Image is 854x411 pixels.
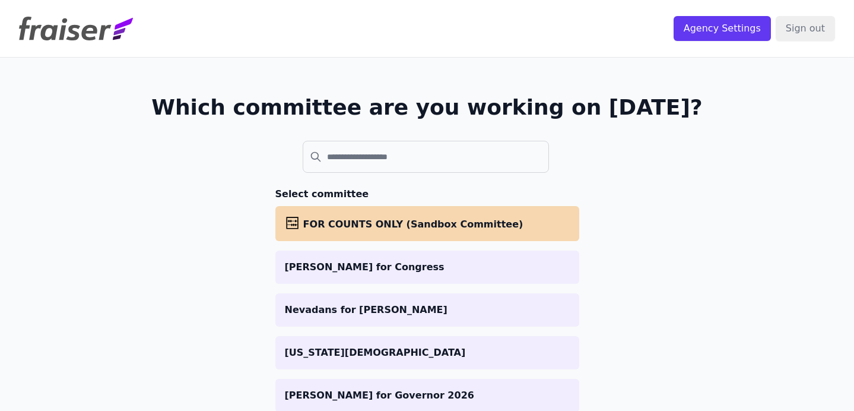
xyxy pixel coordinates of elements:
a: Nevadans for [PERSON_NAME] [275,293,579,327]
a: FOR COUNTS ONLY (Sandbox Committee) [275,206,579,241]
a: [PERSON_NAME] for Congress [275,251,579,284]
img: Fraiser Logo [19,17,133,40]
input: Agency Settings [674,16,771,41]
a: [US_STATE][DEMOGRAPHIC_DATA] [275,336,579,369]
p: [US_STATE][DEMOGRAPHIC_DATA] [285,346,570,360]
h1: Which committee are you working on [DATE]? [151,96,703,119]
p: Nevadans for [PERSON_NAME] [285,303,570,317]
p: [PERSON_NAME] for Congress [285,260,570,274]
h3: Select committee [275,187,579,201]
span: FOR COUNTS ONLY (Sandbox Committee) [303,219,523,230]
input: Sign out [776,16,835,41]
p: [PERSON_NAME] for Governor 2026 [285,388,570,403]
